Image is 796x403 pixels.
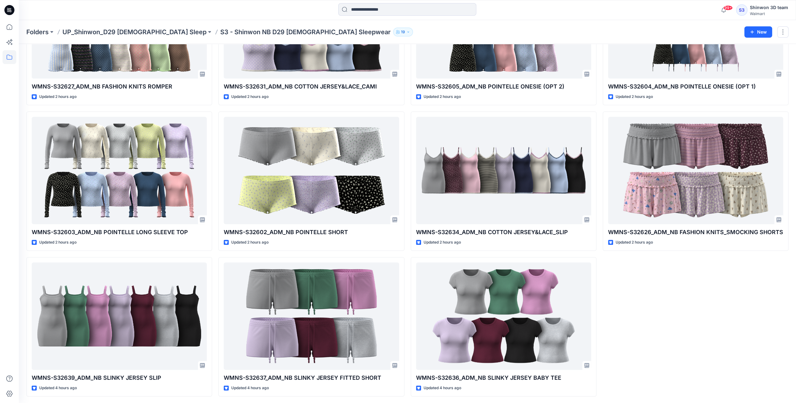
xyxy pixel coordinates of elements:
button: 19 [393,28,413,36]
button: New [744,26,772,38]
div: S3 [736,4,747,16]
a: WMNS-S32637_ADM_NB SLINKY JERSEY FITTED SHORT [224,262,399,369]
a: WMNS-S32639_ADM_NB SLINKY JERSEY SLIP [32,262,207,369]
p: WMNS-S32639_ADM_NB SLINKY JERSEY SLIP [32,373,207,382]
p: Updated 2 hours ago [424,239,461,246]
p: Updated 2 hours ago [39,94,77,100]
p: Updated 2 hours ago [39,239,77,246]
p: S3 - Shinwon NB D29 [DEMOGRAPHIC_DATA] Sleepwear [220,28,391,36]
p: WMNS-S32626_ADM_NB FASHION KNITS_SMOCKING SHORTS [608,228,783,237]
p: WMNS-S32631_ADM_NB COTTON JERSEY&LACE_CAMI [224,82,399,91]
p: WMNS-S32627_ADM_NB FASHION KNITS ROMPER [32,82,207,91]
p: WMNS-S32603_ADM_NB POINTELLE LONG SLEEVE TOP [32,228,207,237]
p: WMNS-S32604_ADM_NB POINTELLE ONESIE (OPT 1) [608,82,783,91]
p: Updated 4 hours ago [231,385,269,391]
p: Updated 4 hours ago [424,385,461,391]
div: Walmart [750,11,788,16]
p: WMNS-S32636_ADM_NB SLINKY JERSEY BABY TEE [416,373,591,382]
a: WMNS-S32602_ADM_NB POINTELLE SHORT [224,117,399,224]
div: Shinwon 3D team [750,4,788,11]
p: Updated 2 hours ago [424,94,461,100]
a: WMNS-S32636_ADM_NB SLINKY JERSEY BABY TEE [416,262,591,369]
p: 19 [401,29,405,35]
p: WMNS-S32637_ADM_NB SLINKY JERSEY FITTED SHORT [224,373,399,382]
a: UP_Shinwon_D29 [DEMOGRAPHIC_DATA] Sleep [62,28,206,36]
a: Folders [26,28,49,36]
p: Updated 2 hours ago [231,94,269,100]
a: WMNS-S32603_ADM_NB POINTELLE LONG SLEEVE TOP [32,117,207,224]
p: WMNS-S32602_ADM_NB POINTELLE SHORT [224,228,399,237]
span: 99+ [723,5,733,10]
p: Updated 2 hours ago [231,239,269,246]
a: WMNS-S32626_ADM_NB FASHION KNITS_SMOCKING SHORTS [608,117,783,224]
p: Updated 2 hours ago [616,239,653,246]
p: Updated 4 hours ago [39,385,77,391]
p: WMNS-S32605_ADM_NB POINTELLE ONESIE (OPT 2) [416,82,591,91]
p: WMNS-S32634_ADM_NB COTTON JERSEY&LACE_SLIP [416,228,591,237]
p: Updated 2 hours ago [616,94,653,100]
a: WMNS-S32634_ADM_NB COTTON JERSEY&LACE_SLIP [416,117,591,224]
